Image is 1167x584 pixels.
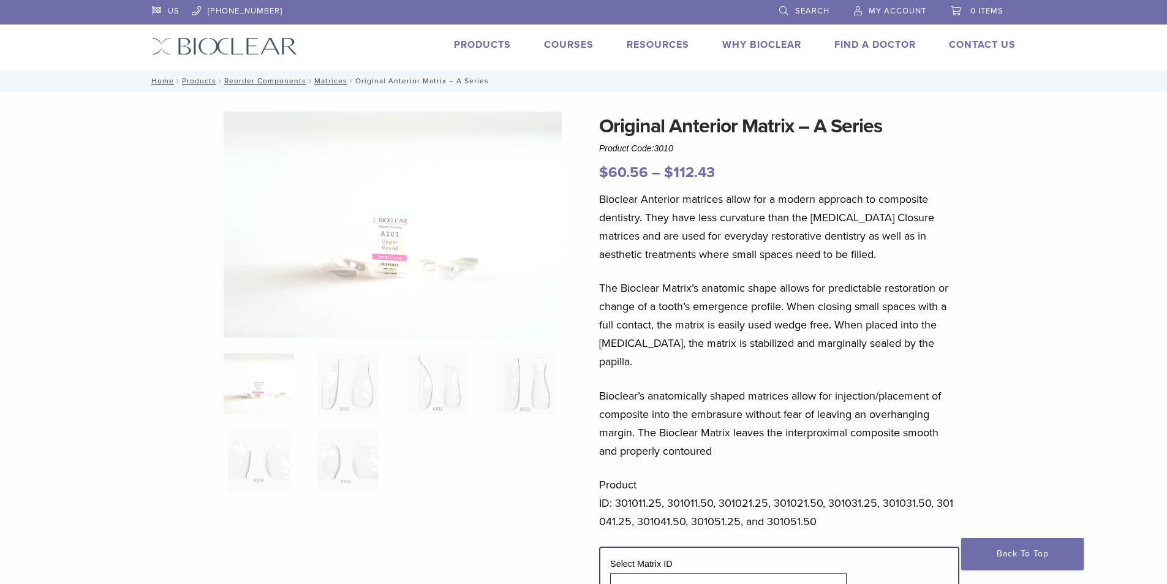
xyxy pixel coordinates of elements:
[152,37,297,55] img: Bioclear
[627,39,689,51] a: Resources
[599,279,959,371] p: The Bioclear Matrix’s anatomic shape allows for predictable restoration or change of a tooth’s em...
[496,353,557,414] img: Original Anterior Matrix - A Series - Image 4
[182,77,216,85] a: Products
[795,6,829,16] span: Search
[347,78,355,84] span: /
[599,164,608,181] span: $
[454,39,511,51] a: Products
[224,112,562,338] img: Anterior Original A Series Matrices
[961,538,1084,570] a: Back To Top
[228,430,290,491] img: Original Anterior Matrix - A Series - Image 5
[599,387,959,460] p: Bioclear’s anatomically shaped matrices allow for injection/placement of composite into the embra...
[722,39,801,51] a: Why Bioclear
[834,39,916,51] a: Find A Doctor
[317,430,379,491] img: Original Anterior Matrix - A Series - Image 6
[599,143,673,153] span: Product Code:
[407,353,468,414] img: Original Anterior Matrix - A Series - Image 3
[148,77,174,85] a: Home
[317,353,379,414] img: Original Anterior Matrix - A Series - Image 2
[224,353,294,414] img: Anterior-Original-A-Series-Matrices-324x324.jpg
[652,164,660,181] span: –
[599,476,959,531] p: Product ID: 301011.25, 301011.50, 301021.25, 301021.50, 301031.25, 301031.50, 301041.25, 301041.5...
[610,559,673,569] label: Select Matrix ID
[949,39,1016,51] a: Contact Us
[306,78,314,84] span: /
[599,164,648,181] bdi: 60.56
[664,164,715,181] bdi: 112.43
[143,70,1025,92] nav: Original Anterior Matrix – A Series
[314,77,347,85] a: Matrices
[174,78,182,84] span: /
[654,143,673,153] span: 3010
[664,164,673,181] span: $
[224,77,306,85] a: Reorder Components
[544,39,594,51] a: Courses
[599,112,959,141] h1: Original Anterior Matrix – A Series
[970,6,1003,16] span: 0 items
[869,6,926,16] span: My Account
[216,78,224,84] span: /
[599,190,959,264] p: Bioclear Anterior matrices allow for a modern approach to composite dentistry. They have less cur...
